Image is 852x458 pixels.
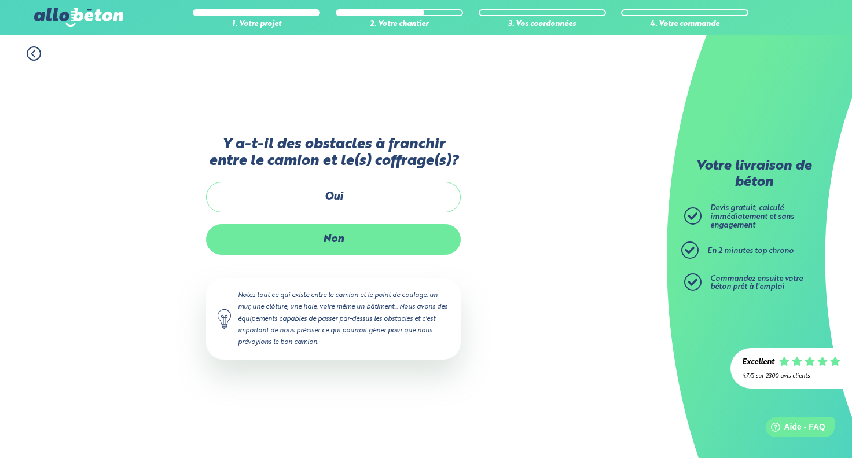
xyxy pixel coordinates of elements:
[749,413,839,445] iframe: Help widget launcher
[621,20,748,29] div: 4. Votre commande
[710,275,803,291] span: Commandez ensuite votre béton prêt à l'emploi
[479,20,606,29] div: 3. Vos coordonnées
[336,20,463,29] div: 2. Votre chantier
[742,358,774,367] div: Excellent
[710,204,794,229] span: Devis gratuit, calculé immédiatement et sans engagement
[206,182,461,212] label: Oui
[742,373,840,379] div: 4.7/5 sur 2300 avis clients
[206,136,461,170] label: Y a-t-il des obstacles à franchir entre le camion et le(s) coffrage(s)?
[193,20,320,29] div: 1. Votre projet
[206,224,461,255] label: Non
[687,159,820,190] p: Votre livraison de béton
[34,8,123,27] img: allobéton
[707,247,794,255] span: En 2 minutes top chrono
[206,278,461,360] div: Notez tout ce qui existe entre le camion et le point de coulage: un mur, une clôture, une haie, v...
